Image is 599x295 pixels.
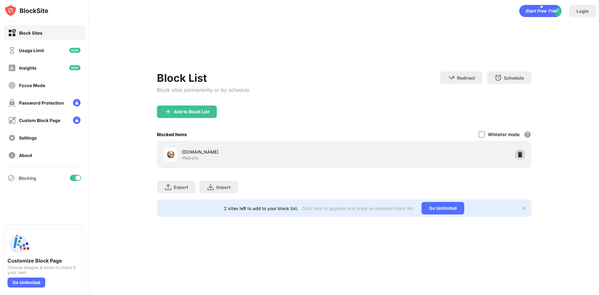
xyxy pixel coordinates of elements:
[174,184,188,190] div: Export
[69,48,80,53] img: new-icon.svg
[182,155,198,161] div: Website
[19,135,37,140] div: Settings
[488,132,519,137] div: Whitelist mode
[8,64,16,72] img: insights-off.svg
[73,116,80,124] img: lock-menu.svg
[69,65,80,70] img: new-icon.svg
[504,75,524,81] div: Schedule
[182,149,344,155] div: [DOMAIN_NAME]
[157,71,249,84] div: Block List
[8,81,16,89] img: focus-off.svg
[8,151,16,159] img: about-off.svg
[19,118,60,123] div: Custom Block Page
[8,116,16,124] img: customize-block-page-off.svg
[302,206,414,211] div: Click here to upgrade and enjoy an unlimited block list.
[521,206,526,211] img: x-button.svg
[421,202,464,214] div: Go Unlimited
[577,8,589,14] div: Login
[157,87,249,93] div: Block sites permanently or by schedule
[8,29,16,37] img: block-on.svg
[167,151,174,158] img: favicons
[19,65,37,71] div: Insights
[174,109,209,114] div: Add to Block List
[7,233,30,255] img: push-custom-page.svg
[19,48,44,53] div: Usage Limit
[7,265,81,275] div: Choose images & texts to make it your own
[4,4,48,17] img: logo-blocksite.svg
[8,99,16,107] img: password-protection-off.svg
[157,132,187,137] div: Blocked Items
[216,184,231,190] div: Import
[19,30,42,36] div: Block Sites
[19,100,64,106] div: Password Protection
[19,153,32,158] div: About
[8,134,16,142] img: settings-off.svg
[7,174,15,182] img: blocking-icon.svg
[73,99,80,106] img: lock-menu.svg
[19,175,36,181] div: Blocking
[457,75,475,81] div: Redirect
[7,278,45,288] div: Go Unlimited
[19,83,45,88] div: Focus Mode
[8,47,16,54] img: time-usage-off.svg
[157,39,531,64] iframe: Banner
[7,258,81,264] div: Customize Block Page
[224,206,298,211] div: 2 sites left to add to your block list.
[519,5,562,17] div: animation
